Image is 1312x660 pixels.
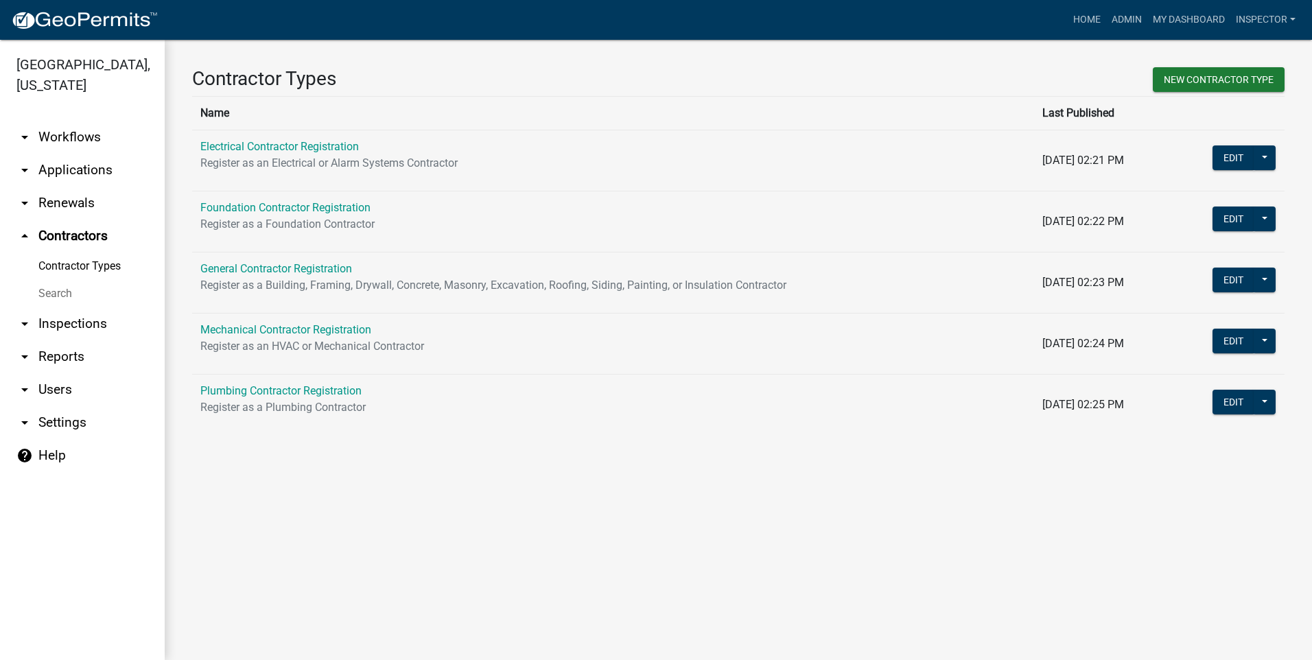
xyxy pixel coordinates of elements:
p: Register as an Electrical or Alarm Systems Contractor [200,155,1026,172]
button: Edit [1213,145,1254,170]
span: [DATE] 02:22 PM [1042,215,1124,228]
a: General Contractor Registration [200,262,352,275]
i: arrow_drop_down [16,195,33,211]
span: [DATE] 02:21 PM [1042,154,1124,167]
a: Admin [1106,7,1147,33]
button: Edit [1213,329,1254,353]
i: arrow_drop_down [16,349,33,365]
button: New Contractor Type [1153,67,1285,92]
i: arrow_drop_down [16,162,33,178]
th: Name [192,96,1034,130]
i: help [16,447,33,464]
a: Electrical Contractor Registration [200,140,359,153]
h3: Contractor Types [192,67,728,91]
span: [DATE] 02:24 PM [1042,337,1124,350]
a: Foundation Contractor Registration [200,201,371,214]
i: arrow_drop_down [16,316,33,332]
a: Inspector [1230,7,1301,33]
i: arrow_drop_up [16,228,33,244]
p: Register as a Building, Framing, Drywall, Concrete, Masonry, Excavation, Roofing, Siding, Paintin... [200,277,1026,294]
th: Last Published [1034,96,1171,130]
p: Register as a Plumbing Contractor [200,399,1026,416]
i: arrow_drop_down [16,381,33,398]
a: Home [1068,7,1106,33]
span: [DATE] 02:25 PM [1042,398,1124,411]
i: arrow_drop_down [16,129,33,145]
a: Mechanical Contractor Registration [200,323,371,336]
span: [DATE] 02:23 PM [1042,276,1124,289]
p: Register as an HVAC or Mechanical Contractor [200,338,1026,355]
p: Register as a Foundation Contractor [200,216,1026,233]
i: arrow_drop_down [16,414,33,431]
button: Edit [1213,268,1254,292]
a: Plumbing Contractor Registration [200,384,362,397]
button: Edit [1213,390,1254,414]
a: My Dashboard [1147,7,1230,33]
button: Edit [1213,207,1254,231]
